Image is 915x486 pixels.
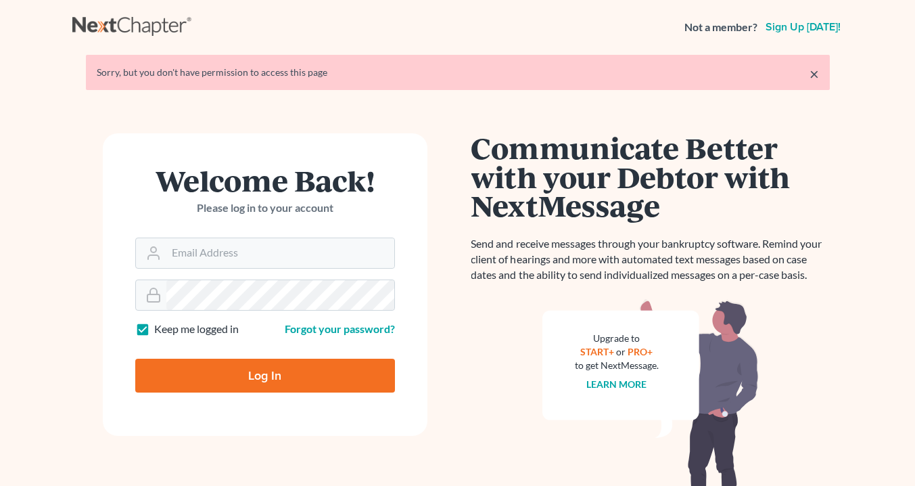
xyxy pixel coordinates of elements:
[810,66,819,82] a: ×
[586,378,647,390] a: Learn more
[580,346,614,357] a: START+
[154,322,239,337] label: Keep me logged in
[684,20,757,35] strong: Not a member?
[285,322,395,335] a: Forgot your password?
[166,238,394,268] input: Email Address
[135,200,395,216] p: Please log in to your account
[135,166,395,195] h1: Welcome Back!
[763,22,843,32] a: Sign up [DATE]!
[628,346,653,357] a: PRO+
[575,359,659,372] div: to get NextMessage.
[616,346,626,357] span: or
[471,133,830,220] h1: Communicate Better with your Debtor with NextMessage
[135,359,395,393] input: Log In
[575,332,659,345] div: Upgrade to
[97,66,819,79] div: Sorry, but you don't have permission to access this page
[471,236,830,283] p: Send and receive messages through your bankruptcy software. Remind your client of hearings and mo...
